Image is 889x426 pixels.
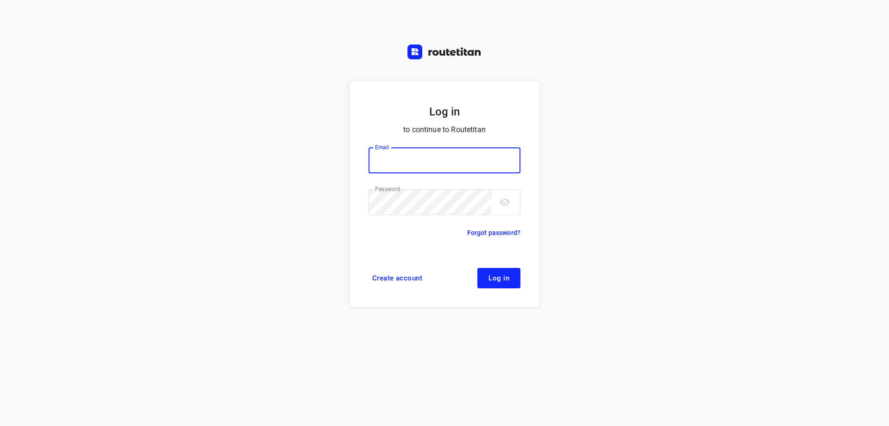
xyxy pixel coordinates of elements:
[477,268,520,288] button: Log in
[407,45,482,59] img: Routetitan
[488,274,509,282] span: Log in
[369,268,426,288] a: Create account
[369,104,520,120] h5: Log in
[467,227,520,238] a: Forgot password?
[369,123,520,136] p: to continue to Routetitan
[407,45,482,62] a: Routetitan
[372,274,422,282] span: Create account
[495,193,514,211] button: toggle password visibility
